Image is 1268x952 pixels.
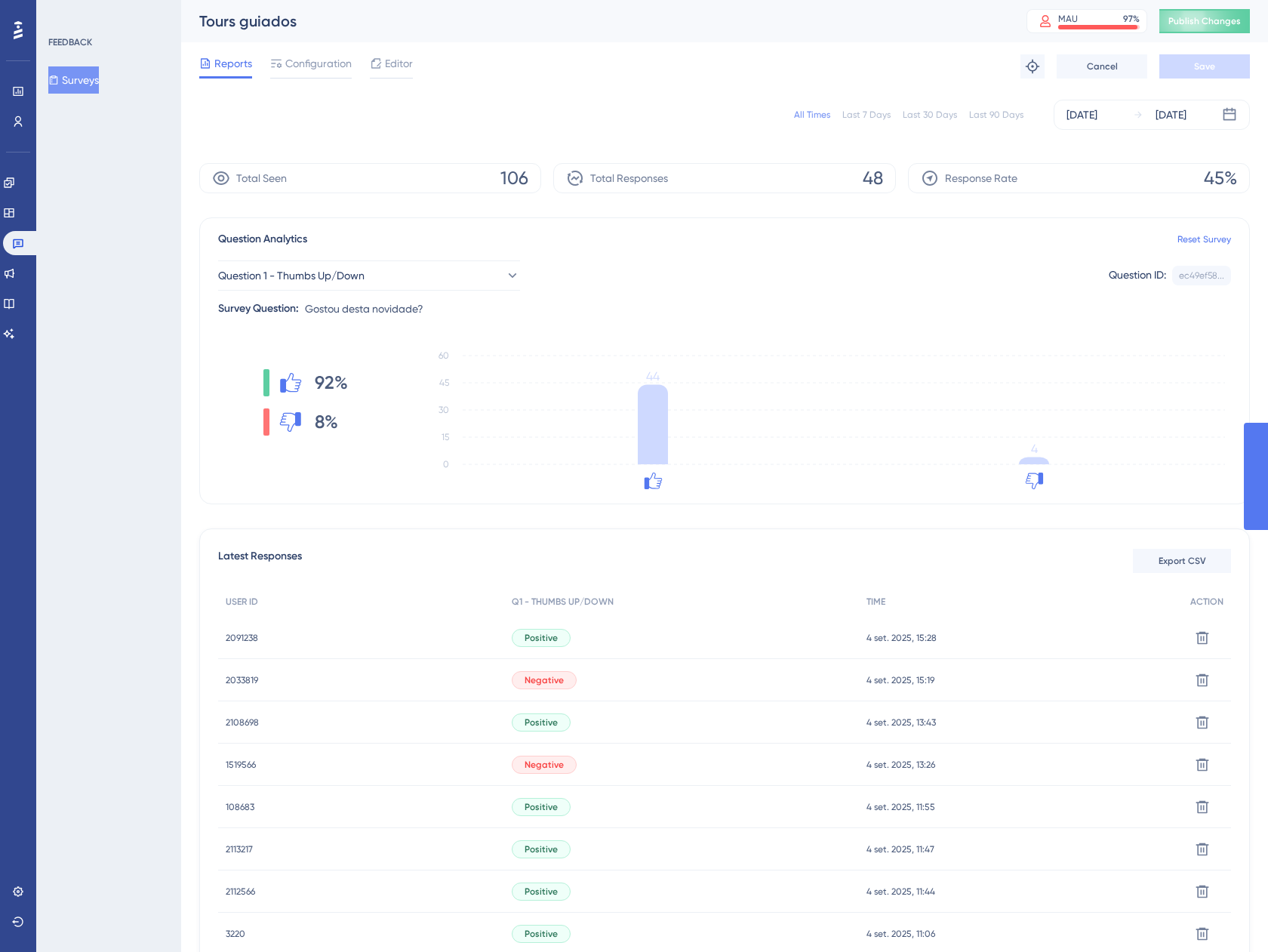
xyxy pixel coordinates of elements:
[866,759,935,771] span: 4 set. 2025, 13:26
[1204,166,1237,190] span: 45%
[525,886,558,898] span: Positive
[1168,15,1241,27] span: Publish Changes
[525,716,558,729] span: Positive
[794,109,830,121] div: All Times
[1156,106,1186,124] div: [DATE]
[866,801,935,813] span: 4 set. 2025, 11:55
[525,632,558,644] span: Positive
[1109,266,1166,285] div: Question ID:
[1087,60,1118,72] span: Cancel
[863,166,883,190] span: 48
[226,928,245,940] span: 3220
[226,596,258,608] span: USER ID
[226,716,259,729] span: 2108698
[1066,106,1097,124] div: [DATE]
[866,928,935,940] span: 4 set. 2025, 11:06
[866,596,885,608] span: TIME
[646,369,660,384] tspan: 44
[385,54,413,72] span: Editor
[439,350,449,361] tspan: 60
[866,632,937,644] span: 4 set. 2025, 15:28
[218,547,302,575] span: Latest Responses
[1205,892,1250,938] iframe: UserGuiding AI Assistant Launcher
[525,843,558,855] span: Positive
[226,632,258,644] span: 2091238
[1123,13,1140,25] div: 97 %
[590,169,668,187] span: Total Responses
[226,801,254,813] span: 108683
[842,109,891,121] div: Last 7 Days
[439,377,449,388] tspan: 45
[442,432,449,442] tspan: 15
[903,109,957,121] div: Last 30 Days
[226,843,253,855] span: 2113217
[218,230,307,248] span: Question Analytics
[1031,442,1038,456] tspan: 4
[439,405,449,415] tspan: 30
[866,674,934,686] span: 4 set. 2025, 15:19
[1058,13,1078,25] div: MAU
[226,674,258,686] span: 2033819
[512,596,614,608] span: Q1 - THUMBS UP/DOWN
[305,300,423,318] span: Gostou desta novidade?
[525,759,564,771] span: Negative
[315,371,348,395] span: 92%
[1190,596,1223,608] span: ACTION
[866,886,935,898] span: 4 set. 2025, 11:44
[1194,60,1215,72] span: Save
[1057,54,1147,79] button: Cancel
[525,674,564,686] span: Negative
[48,36,92,48] div: FEEDBACK
[214,54,252,72] span: Reports
[945,169,1017,187] span: Response Rate
[443,459,449,470] tspan: 0
[236,169,287,187] span: Total Seen
[1159,9,1250,33] button: Publish Changes
[226,759,256,771] span: 1519566
[199,11,989,32] div: Tours guiados
[1159,555,1206,567] span: Export CSV
[226,886,255,898] span: 2112566
[315,410,338,434] span: 8%
[1177,233,1231,245] a: Reset Survey
[218,266,365,285] span: Question 1 - Thumbs Up/Down
[48,66,99,94] button: Surveys
[1159,54,1250,79] button: Save
[218,260,520,291] button: Question 1 - Thumbs Up/Down
[525,928,558,940] span: Positive
[285,54,352,72] span: Configuration
[500,166,528,190] span: 106
[1179,270,1224,282] div: ec49ef58...
[866,716,936,729] span: 4 set. 2025, 13:43
[969,109,1023,121] div: Last 90 Days
[218,300,299,318] div: Survey Question:
[1133,549,1231,573] button: Export CSV
[525,801,558,813] span: Positive
[866,843,934,855] span: 4 set. 2025, 11:47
